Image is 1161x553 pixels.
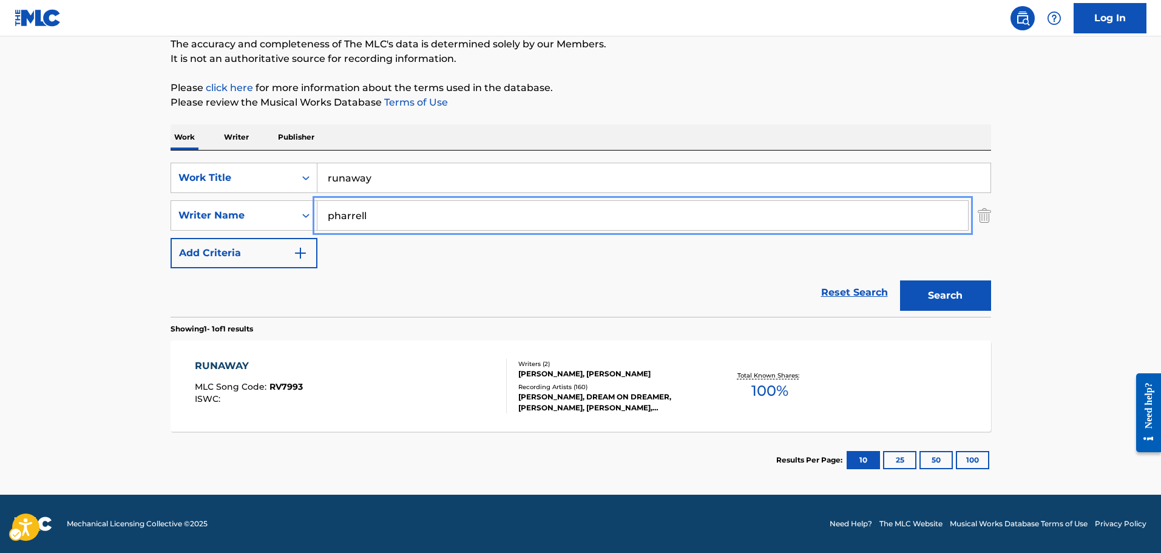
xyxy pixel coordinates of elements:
p: Total Known Shares: [737,371,802,380]
button: 25 [883,451,916,469]
button: Add Criteria [171,238,317,268]
div: Recording Artists ( 160 ) [518,382,702,392]
iframe: Iframe [1127,364,1161,461]
p: Results Per Page: [776,455,845,466]
p: The accuracy and completeness of The MLC's data is determined solely by our Members. [171,37,991,52]
a: Need Help? [830,518,872,529]
div: Writers ( 2 ) [518,359,702,368]
a: Terms of Use [382,97,448,108]
a: Reset Search [815,279,894,306]
input: Search... [317,163,990,192]
p: Work [171,124,198,150]
p: Publisher [274,124,318,150]
img: logo [15,517,52,531]
img: MLC Logo [15,9,61,27]
span: MLC Song Code : [195,381,269,392]
span: Mechanical Licensing Collective © 2025 [67,518,208,529]
div: On [295,163,317,192]
img: 9d2ae6d4665cec9f34b9.svg [293,246,308,260]
button: 10 [847,451,880,469]
span: ISWC : [195,393,223,404]
span: 100 % [751,380,788,402]
a: RUNAWAYMLC Song Code:RV7993ISWC:Writers (2)[PERSON_NAME], [PERSON_NAME]Recording Artists (160)[PE... [171,341,991,432]
a: Music industry terminology | mechanical licensing collective [206,82,253,93]
a: Privacy Policy [1095,518,1146,529]
form: Search Form [171,163,991,317]
div: RUNAWAY [195,359,303,373]
button: Search [900,280,991,311]
button: 50 [919,451,953,469]
p: Please for more information about the terms used in the database. [171,81,991,95]
img: help [1047,11,1061,25]
p: It is not an authoritative source for recording information. [171,52,991,66]
a: Musical Works Database Terms of Use [950,518,1088,529]
p: Writer [220,124,252,150]
a: Log In [1074,3,1146,33]
div: Writer Name [178,208,288,223]
p: Showing 1 - 1 of 1 results [171,324,253,334]
a: The MLC Website [879,518,943,529]
div: [PERSON_NAME], DREAM ON DREAMER, [PERSON_NAME], [PERSON_NAME], [PERSON_NAME] [518,392,702,413]
img: search [1015,11,1030,25]
img: Delete Criterion [978,200,991,231]
div: Work Title [178,171,288,185]
div: [PERSON_NAME], [PERSON_NAME] [518,368,702,379]
input: Search... [317,201,968,230]
p: Please review the Musical Works Database [171,95,991,110]
span: RV7993 [269,381,303,392]
button: 100 [956,451,989,469]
